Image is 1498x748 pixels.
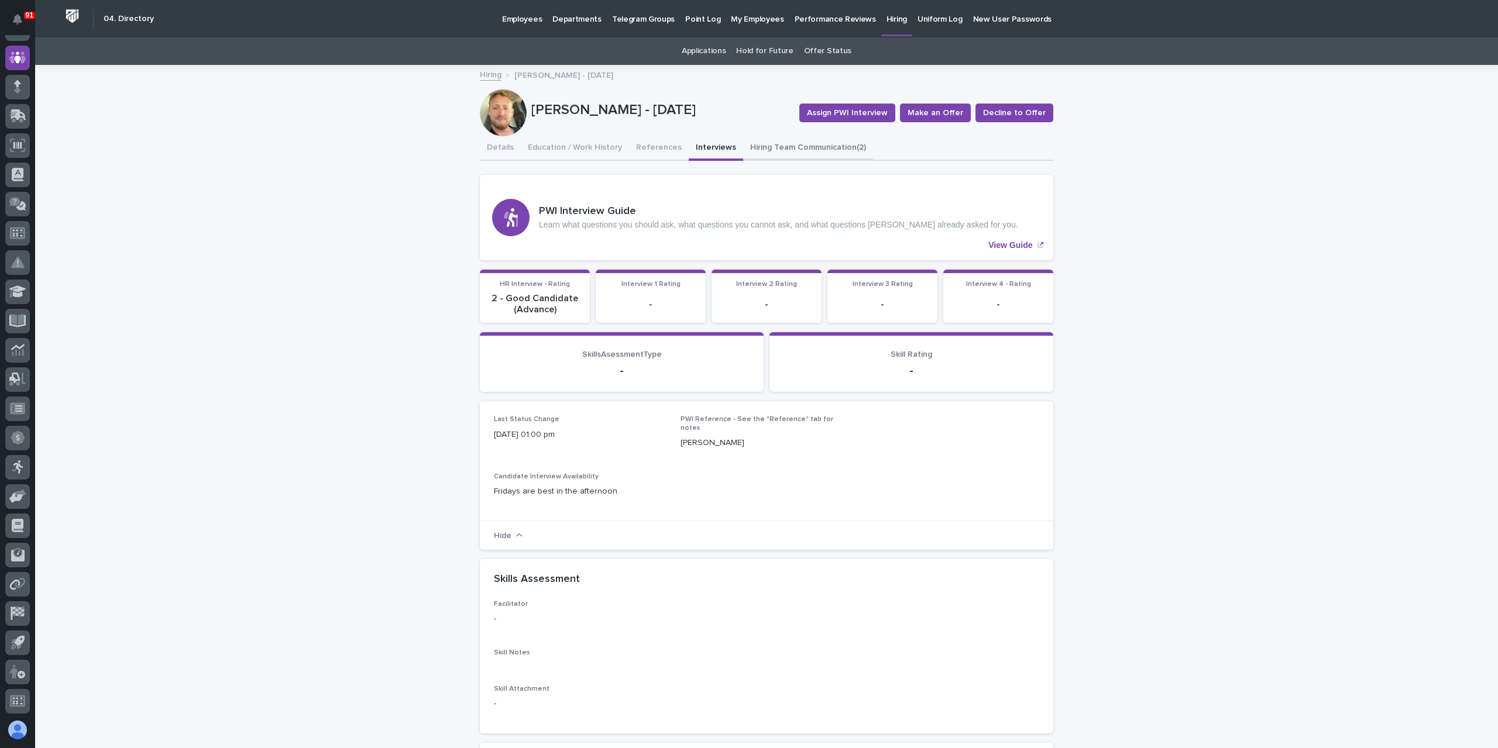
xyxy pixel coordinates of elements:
[521,136,629,161] button: Education / Work History
[494,601,528,608] span: Facilitator
[966,281,1031,288] span: Interview 4 - Rating
[743,136,873,161] button: Hiring Team Communication (2)
[494,429,666,441] p: [DATE] 01:00 pm
[26,11,33,19] p: 91
[950,299,1046,310] p: -
[799,104,895,122] button: Assign PWI Interview
[853,281,913,288] span: Interview 3 Rating
[494,416,559,423] span: Last Status Change
[681,416,833,431] span: PWI Reference - See the "Reference" tab for notes
[689,136,743,161] button: Interviews
[514,68,613,81] p: [PERSON_NAME] - [DATE]
[15,14,30,33] div: Notifications91
[603,299,699,310] p: -
[908,107,963,119] span: Make an Offer
[480,67,501,81] a: Hiring
[480,136,521,161] button: Details
[500,281,570,288] span: HR Interview - Rating
[891,350,932,359] span: Skill Rating
[61,5,83,27] img: Workspace Logo
[736,37,793,65] a: Hold for Future
[480,175,1053,260] a: View Guide
[494,364,750,378] p: -
[784,364,1039,378] p: -
[621,281,681,288] span: Interview 1 Rating
[494,473,599,480] span: Candidate Interview Availability
[494,531,523,540] button: Hide
[736,281,797,288] span: Interview 2 Rating
[900,104,971,122] button: Make an Offer
[531,102,790,119] p: [PERSON_NAME] - [DATE]
[975,104,1053,122] button: Decline to Offer
[494,613,666,625] p: -
[988,240,1032,250] p: View Guide
[487,293,583,315] p: 2 - Good Candidate (Advance)
[629,136,689,161] button: References
[804,37,851,65] a: Offer Status
[807,107,888,119] span: Assign PWI Interview
[5,7,30,32] button: Notifications
[682,37,726,65] a: Applications
[983,107,1046,119] span: Decline to Offer
[719,299,815,310] p: -
[494,698,666,710] p: -
[5,718,30,742] button: users-avatar
[494,685,549,692] span: Skill Attachment
[681,437,853,449] p: [PERSON_NAME]
[494,573,580,586] h2: Skills Assessment
[539,220,1018,230] p: Learn what questions you should ask, what questions you cannot ask, and what questions [PERSON_NA...
[104,14,154,24] h2: 04. Directory
[539,205,1018,218] h3: PWI Interview Guide
[494,649,530,656] span: Skill Notes
[582,350,662,359] span: SkillsAsessmentType
[494,485,1039,498] p: Fridays are best in the afternoon.
[834,299,930,310] p: -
